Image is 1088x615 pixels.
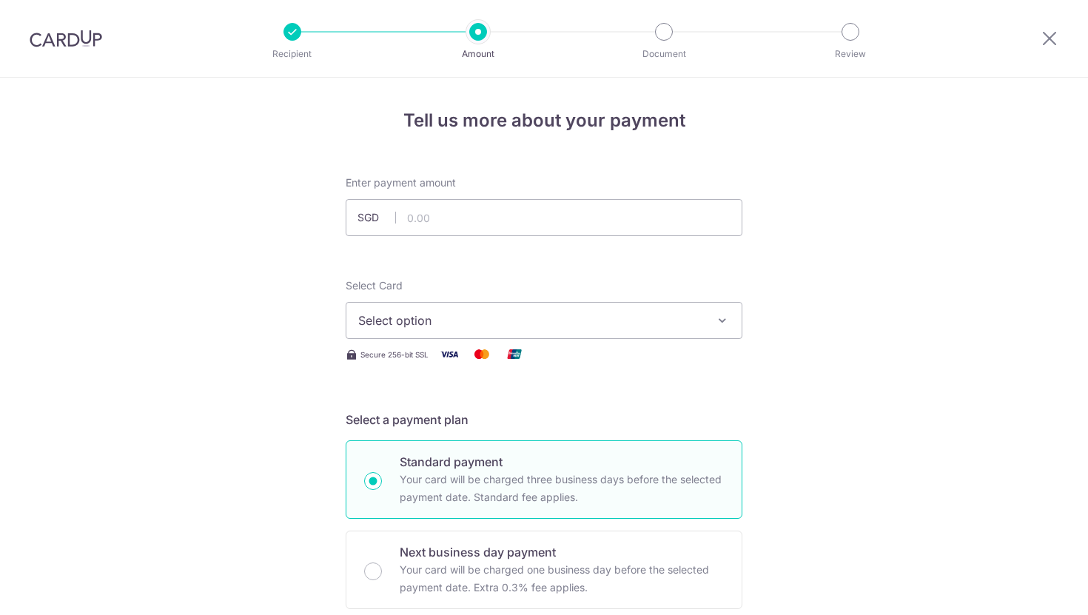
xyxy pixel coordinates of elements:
p: Review [796,47,905,61]
img: Union Pay [500,345,529,363]
img: CardUp [30,30,102,47]
p: Recipient [238,47,347,61]
p: Next business day payment [400,543,724,561]
span: SGD [357,210,396,225]
p: Standard payment [400,453,724,471]
img: Visa [434,345,464,363]
h4: Tell us more about your payment [346,107,742,134]
button: Select option [346,302,742,339]
span: Secure 256-bit SSL [360,349,429,360]
span: translation missing: en.payables.payment_networks.credit_card.summary.labels.select_card [346,279,403,292]
input: 0.00 [346,199,742,236]
p: Amount [423,47,533,61]
span: Select option [358,312,703,329]
p: Your card will be charged one business day before the selected payment date. Extra 0.3% fee applies. [400,561,724,596]
img: Mastercard [467,345,497,363]
h5: Select a payment plan [346,411,742,429]
p: Document [609,47,719,61]
p: Your card will be charged three business days before the selected payment date. Standard fee appl... [400,471,724,506]
span: Enter payment amount [346,175,456,190]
